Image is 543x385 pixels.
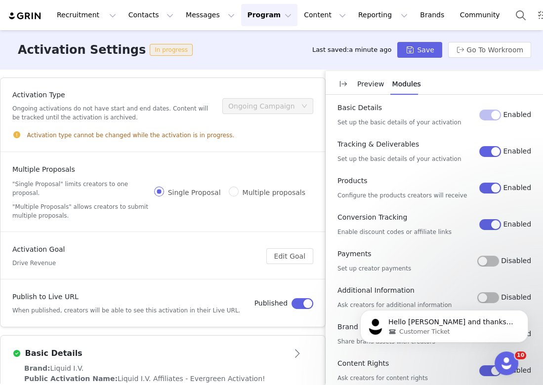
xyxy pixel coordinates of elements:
[337,359,389,367] span: Content Rights
[27,131,235,140] span: Activation type cannot be changed while the activation is in progress.
[337,177,367,185] span: Products
[51,4,122,26] button: Recruitment
[164,189,225,196] span: Single Proposal
[24,375,118,383] span: Public Activation Name:
[337,338,435,345] span: Share brand assets with creators
[12,292,240,302] h4: Publish to Live URL
[12,259,65,268] h5: Drive Revenue
[515,351,526,359] span: 10
[503,147,531,155] span: Enabled
[337,119,461,126] span: Set up the basic details of your activation
[150,44,193,56] span: In progress
[337,265,411,272] span: Set up creator payments
[345,289,543,358] iframe: Intercom notifications message
[312,46,392,53] span: Last saved:
[503,220,531,228] span: Enabled
[8,11,42,21] img: grin logo
[479,183,501,193] button: Enabled
[337,104,382,112] span: Basic Details
[503,184,531,192] span: Enabled
[43,29,168,135] span: Hello [PERSON_NAME] and thanks for contacting us! Your request has been received and we'll get ba...
[479,146,501,157] button: Enabled
[50,364,84,372] span: Liquid I.V.
[228,99,295,114] div: Ongoing Campaign
[283,346,313,361] button: Open module
[12,90,214,100] h4: Activation Type
[501,257,531,265] span: Disabled
[357,79,384,89] p: Preview
[349,46,391,53] span: a minute ago
[337,140,419,148] span: Tracking & Deliverables
[397,42,442,58] button: Save
[12,164,154,175] h4: Multiple Proposals
[118,375,265,383] span: Liquid I.V. Affiliates - Evergreen Activation!
[337,213,407,221] span: Conversion Tracking
[352,4,414,26] button: Reporting
[54,38,104,47] span: Customer Ticket
[12,306,240,315] h5: When published, creators will be able to see this activation in their Live URL.
[337,192,467,199] span: Configure the products creators will receive
[241,4,297,26] button: Program
[21,347,83,359] h3: Basic Details
[495,351,518,375] iframe: Intercom live chat
[239,189,309,196] span: Multiple proposals
[479,110,501,120] button: Enabled
[337,323,383,331] span: Brand Assets
[503,111,531,118] span: Enabled
[392,80,421,88] span: Modules
[298,4,352,26] button: Content
[12,244,65,255] h4: Activation Goal
[180,4,241,26] button: Messages
[479,219,501,230] button: Enabled
[12,104,214,122] h5: Ongoing activations do not have start and end dates. Content will be tracked until the activation...
[18,41,146,59] h3: Activation Settings
[254,298,288,308] h4: Published
[12,180,154,197] h5: "Single Proposal" limits creators to one proposal.
[301,103,307,110] i: icon: down
[123,4,179,26] button: Contacts
[448,42,531,58] button: Go To Workroom
[337,229,452,235] span: Enable discount codes or affiliate links
[337,286,415,294] span: Additional Information
[454,4,510,26] a: Community
[24,364,50,372] span: Brand:
[510,4,532,26] button: Search
[266,248,313,264] button: Edit Goal
[414,4,453,26] a: Brands
[337,302,452,308] span: Ask creators for additional information
[12,202,154,220] h5: "Multiple Proposals" allows creators to submit multiple proposals.
[479,365,501,376] button: Enabled
[337,250,372,258] span: Payments
[337,375,428,382] span: Ask creators for content rights
[337,155,461,162] span: Set up the basic details of your activation
[477,256,499,267] button: Disabled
